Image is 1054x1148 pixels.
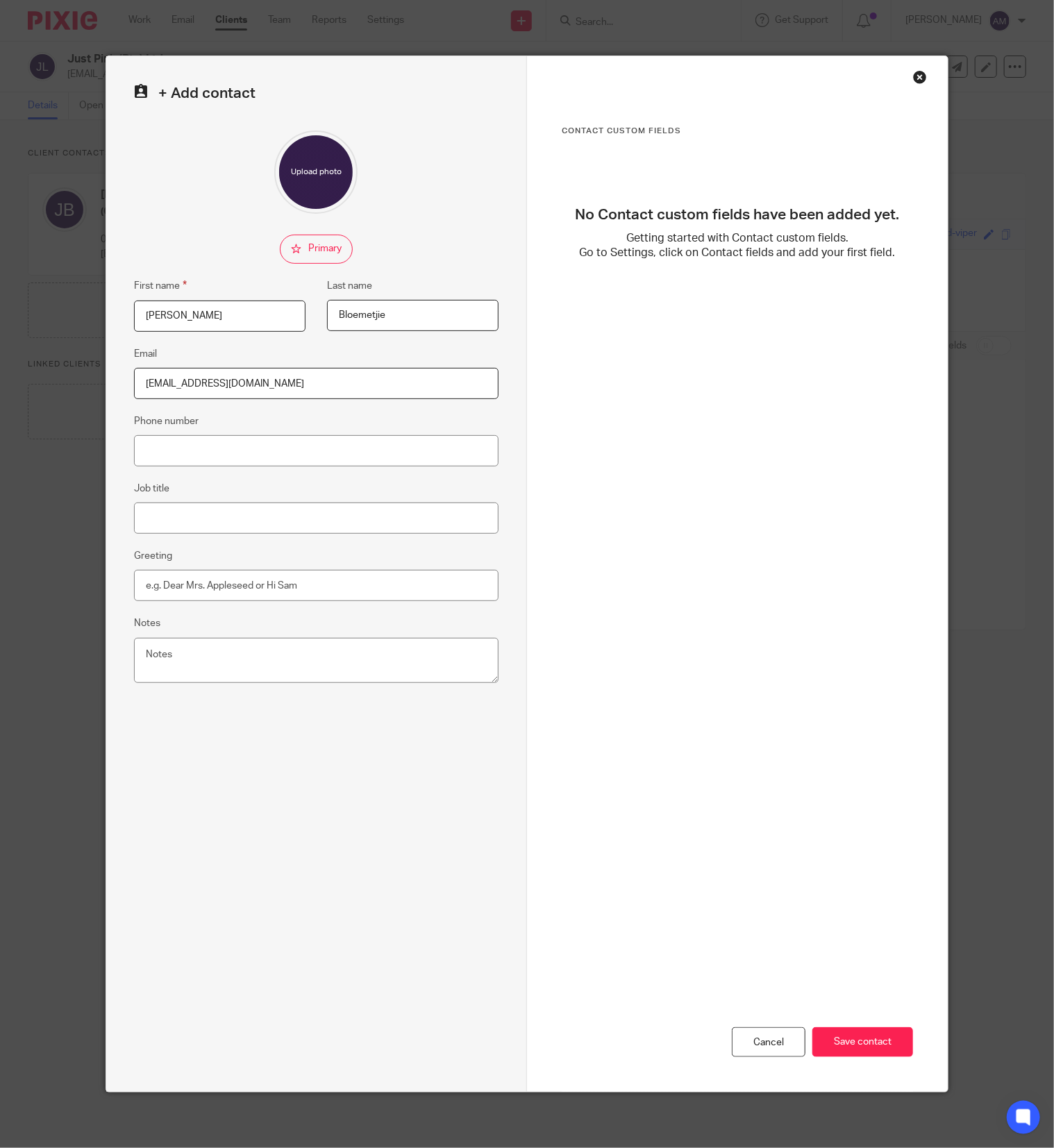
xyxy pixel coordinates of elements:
[134,549,172,563] label: Greeting
[562,126,913,137] h3: Contact Custom fields
[812,1027,913,1057] input: Save contact
[562,231,913,261] p: Getting started with Contact custom fields. Go to Settings, click on Contact fields and add your ...
[732,1027,805,1057] div: Cancel
[562,206,913,224] h3: No Contact custom fields have been added yet.
[134,414,199,428] label: Phone number
[913,70,927,84] div: Close this dialog window
[134,84,499,103] h2: + Add contact
[134,570,499,601] input: e.g. Dear Mrs. Appleseed or Hi Sam
[327,279,372,293] label: Last name
[134,616,160,630] label: Notes
[134,278,187,294] label: First name
[134,482,169,496] label: Job title
[134,347,157,361] label: Email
